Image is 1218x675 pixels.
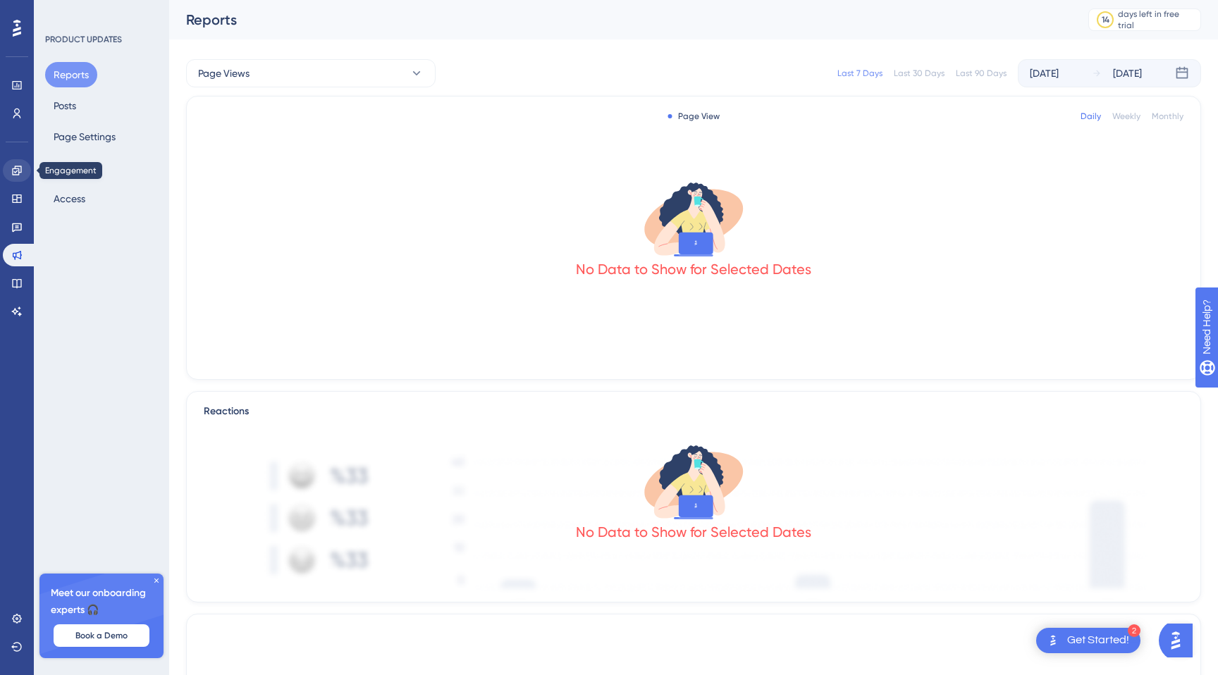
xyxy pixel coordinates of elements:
div: Weekly [1112,111,1140,122]
button: Book a Demo [54,624,149,647]
div: 14 [1102,14,1109,25]
button: Domain [45,155,97,180]
img: launcher-image-alternative-text [1045,632,1062,649]
span: Meet our onboarding experts 🎧 [51,585,152,619]
div: Last 30 Days [894,68,945,79]
span: Need Help? [33,4,88,20]
div: Reactions [204,403,1183,420]
div: No Data to Show for Selected Dates [576,522,811,542]
button: Page Settings [45,124,124,149]
div: [DATE] [1113,65,1142,82]
div: PRODUCT UPDATES [45,34,122,45]
div: No Data to Show for Selected Dates [576,259,811,279]
div: Last 7 Days [837,68,882,79]
button: Posts [45,93,85,118]
iframe: UserGuiding AI Assistant Launcher [1159,619,1201,662]
div: Daily [1081,111,1101,122]
div: Reports [186,10,1053,30]
div: Page View [668,111,720,122]
div: days left in free trial [1118,8,1196,31]
span: Page Views [198,65,250,82]
div: Monthly [1152,111,1183,122]
div: Open Get Started! checklist, remaining modules: 2 [1036,628,1140,653]
span: Book a Demo [75,630,128,641]
button: Page Views [186,59,436,87]
div: [DATE] [1030,65,1059,82]
button: Reports [45,62,97,87]
div: Get Started! [1067,633,1129,648]
button: Access [45,186,94,211]
div: Last 90 Days [956,68,1007,79]
div: 2 [1128,624,1140,637]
